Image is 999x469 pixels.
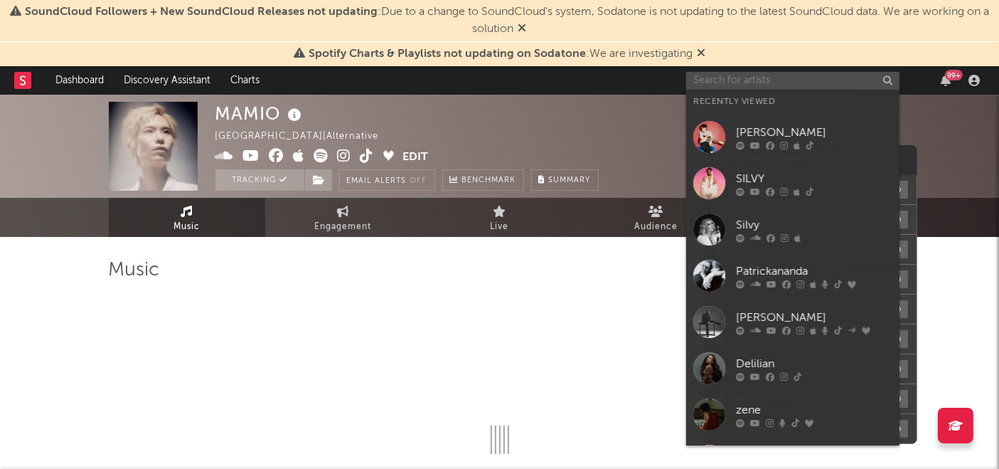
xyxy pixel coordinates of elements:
span: Music [173,218,200,236]
button: Edit [403,149,429,167]
span: Dismiss [518,23,527,35]
input: Search by song name or URL [682,268,832,279]
span: Audience [634,218,678,236]
span: Engagement [315,218,372,236]
div: zene [736,402,892,419]
a: Delilian [686,345,899,391]
div: MAMIO [215,102,306,125]
span: Summary [549,176,591,184]
input: Search for artists [686,72,899,90]
div: [PERSON_NAME] [736,310,892,327]
a: zene [686,391,899,438]
a: Discovery Assistant [114,66,220,95]
a: Engagement [265,198,422,237]
button: 99+ [941,75,951,86]
a: Charts [220,66,269,95]
div: [GEOGRAPHIC_DATA] | Alternative [215,128,395,145]
a: [PERSON_NAME] [686,299,899,345]
button: Summary [531,169,599,191]
a: Patrickananda [686,253,899,299]
em: Off [410,177,427,185]
a: Silvy [686,206,899,253]
span: : We are investigating [309,48,693,60]
div: [PERSON_NAME] [736,125,892,142]
button: Email AlertsOff [339,169,435,191]
button: Tracking [215,169,304,191]
a: Audience [578,198,734,237]
a: Music [109,198,265,237]
div: SILVY [736,171,892,188]
a: Live [422,198,578,237]
div: Recently Viewed [693,93,892,110]
span: : Due to a change to SoundCloud's system, Sodatone is not updating to the latest SoundCloud data.... [25,6,989,35]
span: SoundCloud Followers + New SoundCloud Releases not updating [25,6,378,18]
div: 99 + [945,70,963,80]
span: Spotify Charts & Playlists not updating on Sodatone [309,48,586,60]
a: Benchmark [442,169,524,191]
span: Dismiss [697,48,705,60]
div: Delilian [736,356,892,373]
a: Dashboard [46,66,114,95]
div: Patrickananda [736,263,892,280]
a: SILVY [686,160,899,206]
div: Silvy [736,217,892,234]
span: Benchmark [462,172,516,189]
a: [PERSON_NAME] [686,114,899,160]
span: Live [491,218,509,236]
